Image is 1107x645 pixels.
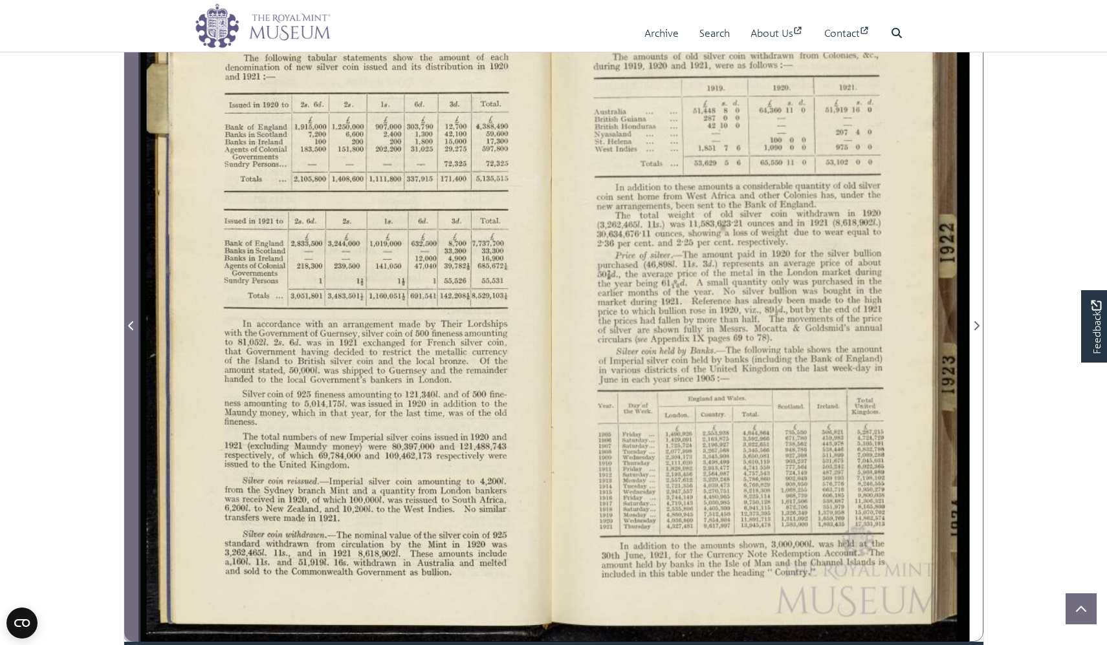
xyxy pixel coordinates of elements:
a: Contact [824,15,870,52]
button: Scroll to top [1066,593,1097,624]
a: Would you like to provide feedback? [1081,290,1107,363]
a: Search [699,15,730,52]
button: Open CMP widget [6,608,38,639]
img: logo_wide.png [195,3,331,48]
a: Archive [644,15,679,52]
a: About Us [751,15,804,52]
span: Feedback [1088,301,1104,354]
